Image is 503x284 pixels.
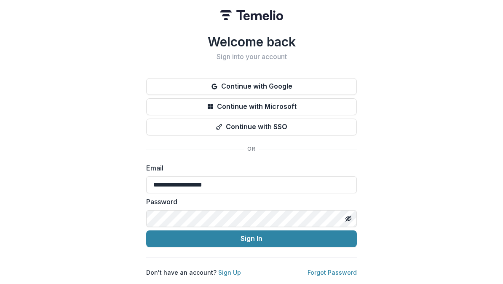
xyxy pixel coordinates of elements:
[146,53,357,61] h2: Sign into your account
[146,230,357,247] button: Sign In
[146,78,357,95] button: Continue with Google
[146,98,357,115] button: Continue with Microsoft
[146,119,357,135] button: Continue with SSO
[220,10,283,20] img: Temelio
[308,269,357,276] a: Forgot Password
[218,269,241,276] a: Sign Up
[146,268,241,277] p: Don't have an account?
[146,197,352,207] label: Password
[146,34,357,49] h1: Welcome back
[342,212,355,225] button: Toggle password visibility
[146,163,352,173] label: Email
